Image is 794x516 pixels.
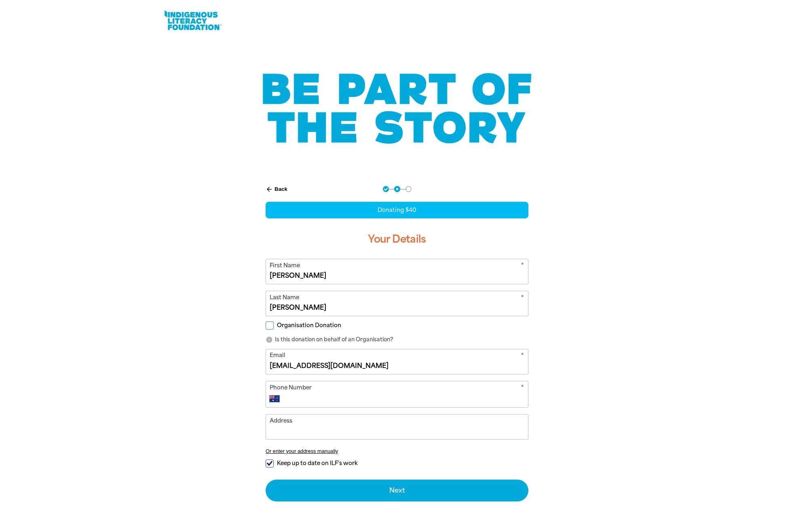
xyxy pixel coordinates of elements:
h3: Your Details [266,226,528,252]
button: Navigate to step 2 of 3 to enter your details [394,186,400,192]
button: Back [262,182,291,196]
input: Keep up to date on ILF's work [266,459,274,467]
div: Donating $40 [266,202,528,218]
button: Next [266,480,528,501]
span: Organisation Donation [277,321,341,329]
i: arrow_back [266,186,273,193]
button: Or enter your address manually [266,448,528,454]
i: Required [521,383,524,393]
i: info [266,336,273,343]
button: Navigate to step 1 of 3 to enter your donation amount [383,186,389,192]
span: Keep up to date on ILF's work [277,459,357,467]
input: Organisation Donation [266,321,274,330]
button: Navigate to step 3 of 3 to enter your payment details [405,186,412,192]
p: Is this donation on behalf of an Organisation? [266,336,528,344]
img: Be part of the story [256,57,538,160]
